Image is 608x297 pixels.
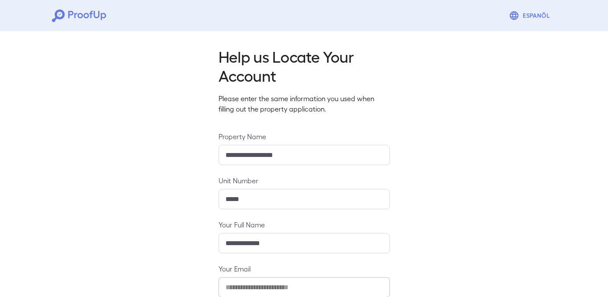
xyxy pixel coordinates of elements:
[219,47,390,85] h2: Help us Locate Your Account
[219,176,390,185] label: Unit Number
[219,131,390,141] label: Property Name
[219,264,390,274] label: Your Email
[505,7,556,24] button: Espanõl
[219,220,390,230] label: Your Full Name
[219,93,390,114] p: Please enter the same information you used when filling out the property application.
